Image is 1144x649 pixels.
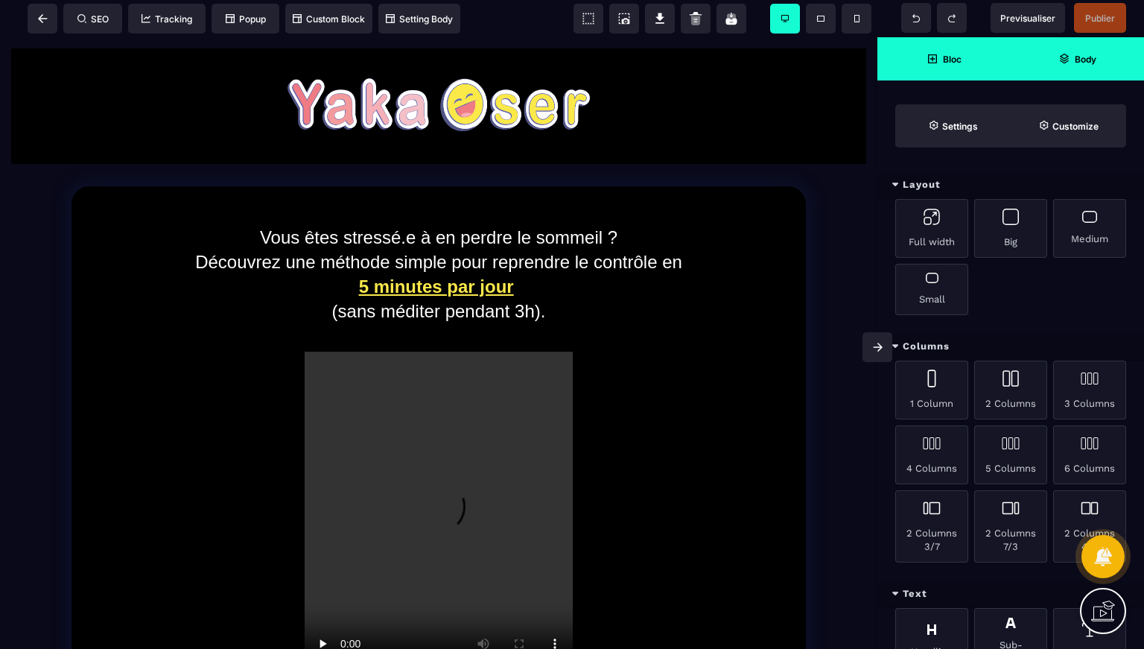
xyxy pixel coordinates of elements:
[1000,13,1055,24] span: Previsualiser
[287,41,590,94] img: aa6757e2f70c7967f7730340346f47c4_yakaoser_%C3%A9crit__copie.png
[895,361,968,420] div: 1 Column
[991,3,1065,33] span: Preview
[877,580,1144,608] div: Text
[1085,13,1115,24] span: Publier
[142,13,192,25] span: Tracking
[1053,199,1126,258] div: Medium
[1011,37,1144,80] span: Open Layer Manager
[1011,104,1126,148] span: Open Style Manager
[293,13,365,25] span: Custom Block
[895,199,968,258] div: Full width
[895,490,968,563] div: 2 Columns 3/7
[77,13,109,25] span: SEO
[974,199,1047,258] div: Big
[943,54,962,65] strong: Bloc
[1053,490,1126,563] div: 2 Columns 4/5
[974,425,1047,484] div: 5 Columns
[573,4,603,34] span: View components
[877,171,1144,199] div: Layout
[609,4,639,34] span: Screenshot
[386,13,453,25] span: Setting Body
[226,13,266,25] span: Popup
[895,425,968,484] div: 4 Columns
[942,121,978,132] strong: Settings
[332,264,546,284] span: (sans méditer pendant 3h).
[1053,361,1126,420] div: 3 Columns
[1075,54,1096,65] strong: Body
[877,333,1144,361] div: Columns
[877,37,1011,80] span: Open Blocks
[974,490,1047,563] div: 2 Columns 7/3
[895,264,968,315] div: Small
[895,104,1011,148] span: Settings
[109,186,769,215] text: Vous êtes stressé.e à en perdre le sommeil ?
[1052,121,1099,132] strong: Customize
[195,215,682,235] span: Découvrez une méthode simple pour reprendre le contrôle en
[974,361,1047,420] div: 2 Columns
[1053,425,1126,484] div: 6 Columns
[359,239,514,259] u: 5 minutes par jour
